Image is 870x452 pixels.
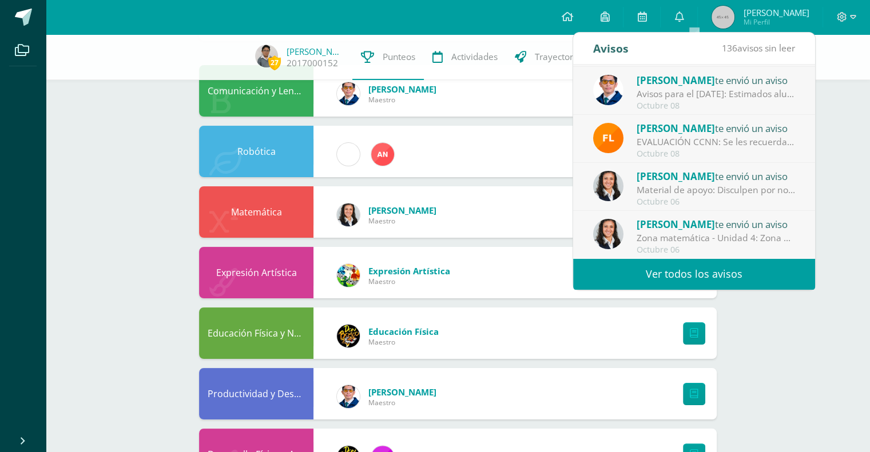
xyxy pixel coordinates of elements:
div: Avisos para el 9/10/2025: Estimados alumnos Sexto Primaria Reciban un cordial saludo. Les compart... [637,87,796,101]
img: eda3c0d1caa5ac1a520cf0290d7c6ae4.png [337,325,360,347]
span: [PERSON_NAME] [637,74,715,87]
img: b15e54589cdbd448c33dd63f135c9987.png [593,171,623,201]
div: Octubre 06 [637,245,796,255]
span: [PERSON_NAME] [637,170,715,183]
img: 35a1f8cfe552b0525d1a6bbd90ff6c8c.png [371,143,394,166]
span: [PERSON_NAME] [743,7,809,18]
span: Maestro [368,216,436,226]
span: Actividades [451,51,498,63]
img: 059ccfba660c78d33e1d6e9d5a6a4bb6.png [337,385,360,408]
img: 00e92e5268842a5da8ad8efe5964f981.png [593,123,623,153]
div: te envió un aviso [637,169,796,183]
span: Maestro [368,398,436,407]
span: Expresión Artística [368,265,450,277]
div: te envió un aviso [637,217,796,231]
img: 159e24a6ecedfdf8f489544946a573f0.png [337,264,360,287]
span: avisos sin leer [722,42,795,54]
a: Actividades [424,34,506,80]
span: [PERSON_NAME] [368,205,436,216]
a: 2017000152 [287,57,338,69]
div: EVALUACIÓN CCNN: Se les recuerda que el día viernes 10 de octubre el la Evaluación de CCNN y es i... [637,135,796,149]
div: Octubre 08 [637,101,796,111]
span: Maestro [368,95,436,105]
div: Octubre 06 [637,197,796,207]
a: [PERSON_NAME] [287,46,344,57]
span: Trayectoria [535,51,581,63]
span: Maestro [368,337,439,347]
img: b15e54589cdbd448c33dd63f135c9987.png [337,203,360,226]
span: Punteos [383,51,415,63]
div: Zona matemática - Unidad 4: Zona acumulada durante la unidad 4 es = 53 /70 puntos Sigue esforzánd... [637,231,796,245]
div: Matemática [199,186,313,238]
a: Trayectoria [506,34,589,80]
span: Educación Física [368,326,439,337]
div: Robótica [199,126,313,177]
div: te envió un aviso [637,73,796,87]
div: Octubre 08 [637,149,796,159]
span: [PERSON_NAME] [637,122,715,135]
img: 45x45 [712,6,734,29]
div: Productividad y Desarrollo [199,368,313,419]
a: Ver todos los avisos [573,258,815,290]
img: 469aba7255fb97492fe1fba9f669ce17.png [255,45,278,67]
a: Punteos [352,34,424,80]
div: Material de apoyo: Disculpen por no adjuntar el material de apoyo Saludos [637,183,796,197]
img: cae4b36d6049cd6b8500bd0f72497672.png [337,143,360,166]
span: 27 [268,55,281,70]
img: 059ccfba660c78d33e1d6e9d5a6a4bb6.png [593,75,623,105]
span: [PERSON_NAME] [368,83,436,95]
div: Educación Física y Natación [199,307,313,359]
div: Comunicación y Lenguaje L.1 [199,65,313,117]
span: Maestro [368,277,450,286]
span: [PERSON_NAME] [368,386,436,398]
img: b15e54589cdbd448c33dd63f135c9987.png [593,219,623,249]
div: te envió un aviso [637,121,796,135]
span: 136 [722,42,737,54]
img: 059ccfba660c78d33e1d6e9d5a6a4bb6.png [337,82,360,105]
div: Expresión Artística [199,247,313,298]
span: Mi Perfil [743,17,809,27]
span: [PERSON_NAME] [637,218,715,231]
